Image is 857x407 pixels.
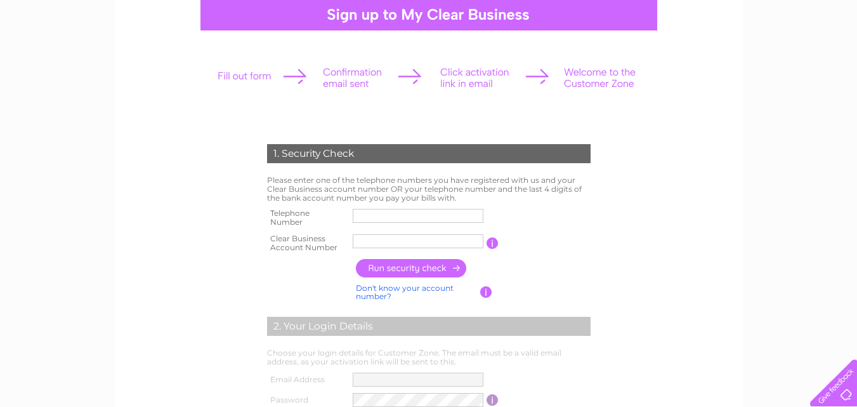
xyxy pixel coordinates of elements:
[747,54,785,63] a: Telecoms
[129,7,729,62] div: Clear Business is a trading name of Verastar Limited (registered in [GEOGRAPHIC_DATA] No. 3667643...
[30,33,95,72] img: logo.png
[264,345,594,370] td: Choose your login details for Customer Zone. The email must be a valid email address, as your act...
[264,205,350,230] th: Telephone Number
[679,54,703,63] a: Water
[267,144,591,163] div: 1. Security Check
[356,283,454,302] a: Don't know your account number?
[487,394,499,406] input: Information
[267,317,591,336] div: 2. Your Login Details
[264,230,350,256] th: Clear Business Account Number
[818,54,849,63] a: Contact
[480,286,492,298] input: Information
[264,370,350,390] th: Email Address
[711,54,739,63] a: Energy
[792,54,811,63] a: Blog
[618,6,705,22] a: 0333 014 3131
[487,237,499,249] input: Information
[264,173,594,205] td: Please enter one of the telephone numbers you have registered with us and your Clear Business acc...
